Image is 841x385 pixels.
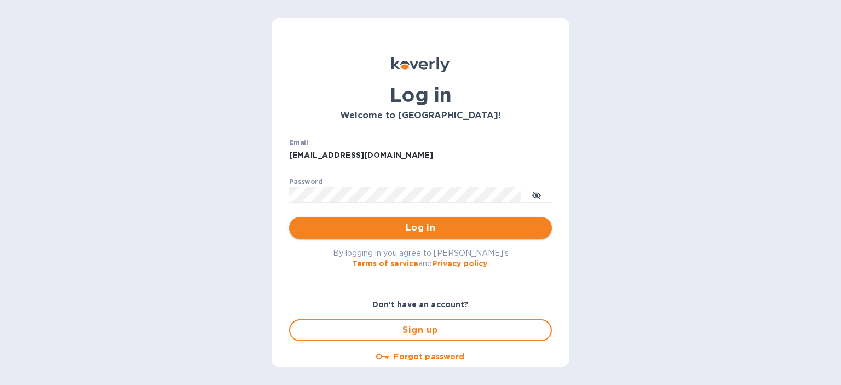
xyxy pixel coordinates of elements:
[289,139,308,146] label: Email
[394,352,464,361] u: Forgot password
[526,183,548,205] button: toggle password visibility
[299,324,542,337] span: Sign up
[372,300,469,309] b: Don't have an account?
[432,259,487,268] a: Privacy policy
[289,217,552,239] button: Log in
[289,83,552,106] h1: Log in
[289,111,552,121] h3: Welcome to [GEOGRAPHIC_DATA]!
[333,249,509,268] span: By logging in you agree to [PERSON_NAME]'s and .
[289,319,552,341] button: Sign up
[352,259,418,268] a: Terms of service
[391,57,450,72] img: Koverly
[298,221,543,234] span: Log in
[289,179,322,185] label: Password
[289,147,552,164] input: Enter email address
